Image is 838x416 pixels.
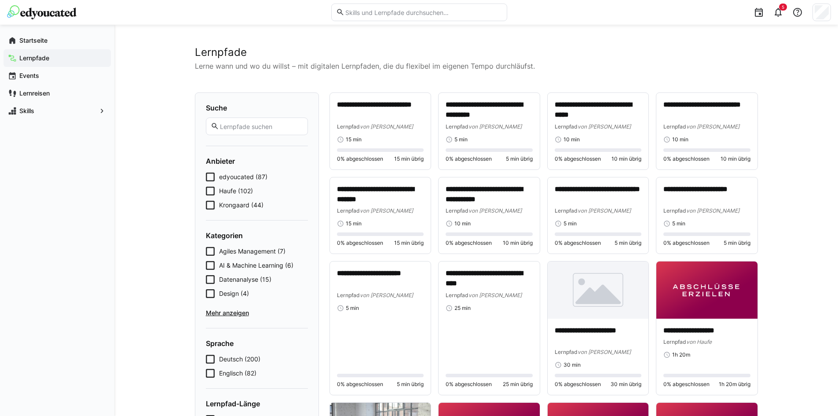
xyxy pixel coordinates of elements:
[611,155,641,162] span: 10 min übrig
[663,207,686,214] span: Lernpfad
[394,155,424,162] span: 15 min übrig
[468,123,522,130] span: von [PERSON_NAME]
[337,155,383,162] span: 0% abgeschlossen
[206,309,308,317] span: Mehr anzeigen
[346,220,362,227] span: 15 min
[578,207,631,214] span: von [PERSON_NAME]
[663,155,710,162] span: 0% abgeschlossen
[555,123,578,130] span: Lernpfad
[206,103,308,112] h4: Suche
[672,136,688,143] span: 10 min
[360,292,413,298] span: von [PERSON_NAME]
[337,239,383,247] span: 0% abgeschlossen
[219,187,253,195] span: Haufe (102)
[663,381,710,388] span: 0% abgeschlossen
[206,157,308,166] h4: Anbieter
[578,123,631,130] span: von [PERSON_NAME]
[446,207,468,214] span: Lernpfad
[195,61,758,71] p: Lerne wann und wo du willst – mit digitalen Lernpfaden, die du flexibel im eigenen Tempo durchläu...
[219,247,285,256] span: Agiles Management (7)
[724,239,750,247] span: 5 min übrig
[446,239,492,247] span: 0% abgeschlossen
[611,381,641,388] span: 30 min übrig
[206,339,308,348] h4: Sprache
[503,381,533,388] span: 25 min übrig
[615,239,641,247] span: 5 min übrig
[564,136,580,143] span: 10 min
[337,381,383,388] span: 0% abgeschlossen
[468,292,522,298] span: von [PERSON_NAME]
[219,261,293,270] span: AI & Machine Learning (6)
[663,239,710,247] span: 0% abgeschlossen
[346,136,362,143] span: 15 min
[468,207,522,214] span: von [PERSON_NAME]
[503,239,533,247] span: 10 min übrig
[219,355,260,364] span: Deutsch (200)
[446,155,492,162] span: 0% abgeschlossen
[337,292,360,298] span: Lernpfad
[663,339,686,345] span: Lernpfad
[219,369,256,378] span: Englisch (82)
[555,349,578,355] span: Lernpfad
[719,381,750,388] span: 1h 20m übrig
[454,136,468,143] span: 5 min
[219,275,271,284] span: Datenanalyse (15)
[206,399,308,408] h4: Lernpfad-Länge
[506,155,533,162] span: 5 min übrig
[578,349,631,355] span: von [PERSON_NAME]
[555,155,601,162] span: 0% abgeschlossen
[663,123,686,130] span: Lernpfad
[346,305,359,312] span: 5 min
[397,381,424,388] span: 5 min übrig
[672,220,685,227] span: 5 min
[672,351,690,358] span: 1h 20m
[195,46,758,59] h2: Lernpfade
[721,155,750,162] span: 10 min übrig
[337,123,360,130] span: Lernpfad
[548,261,649,318] img: image
[656,261,757,318] img: image
[454,220,471,227] span: 10 min
[686,339,712,345] span: von Haufe
[337,207,360,214] span: Lernpfad
[206,231,308,240] h4: Kategorien
[555,239,601,247] span: 0% abgeschlossen
[360,123,413,130] span: von [PERSON_NAME]
[219,122,303,130] input: Lernpfade suchen
[344,8,502,16] input: Skills und Lernpfade durchsuchen…
[446,292,468,298] span: Lernpfad
[360,207,413,214] span: von [PERSON_NAME]
[686,123,739,130] span: von [PERSON_NAME]
[564,220,577,227] span: 5 min
[564,361,581,368] span: 30 min
[446,381,492,388] span: 0% abgeschlossen
[446,123,468,130] span: Lernpfad
[219,289,249,298] span: Design (4)
[454,305,471,312] span: 25 min
[394,239,424,247] span: 15 min übrig
[555,381,601,388] span: 0% abgeschlossen
[219,201,263,210] span: Krongaard (44)
[219,173,267,181] span: edyoucated (87)
[782,4,784,10] span: 5
[686,207,739,214] span: von [PERSON_NAME]
[555,207,578,214] span: Lernpfad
